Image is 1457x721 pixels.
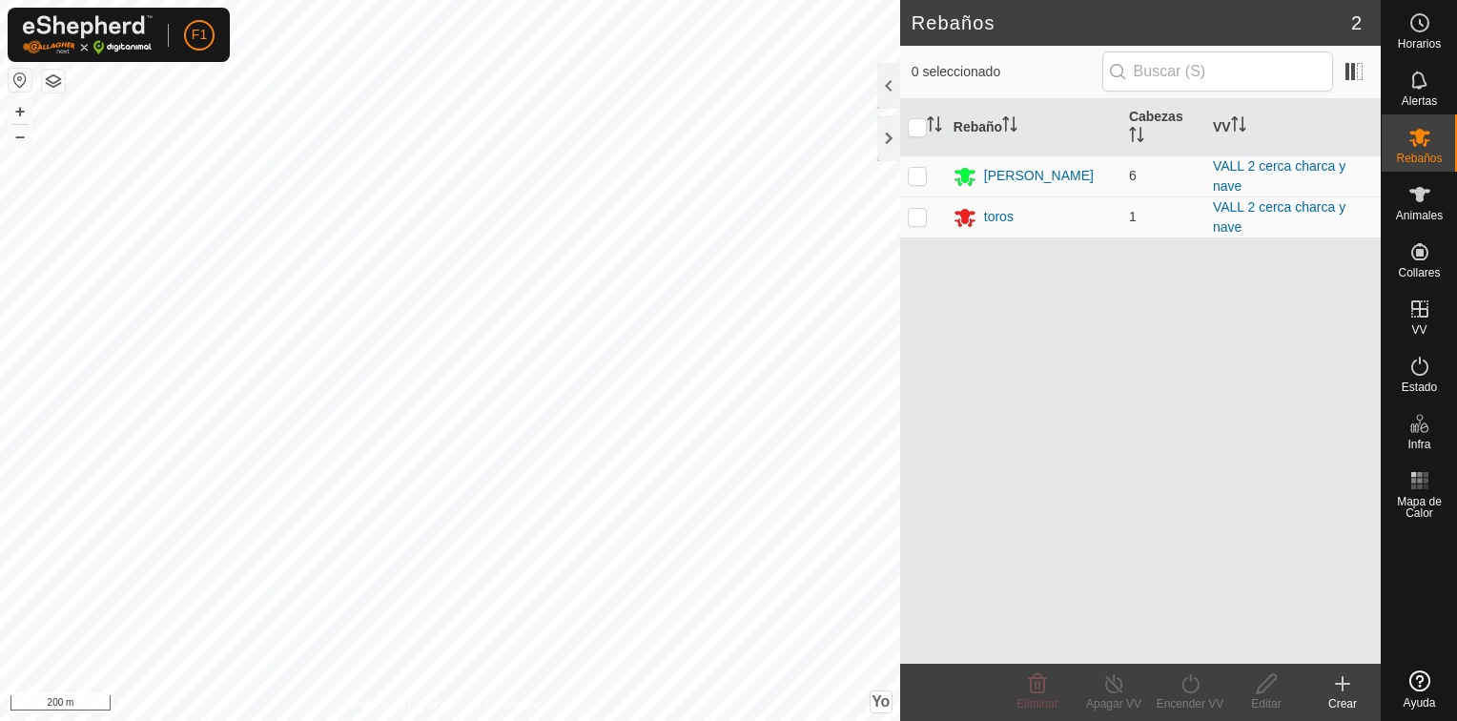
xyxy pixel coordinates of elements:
font: VV [1213,119,1231,134]
span: Collares [1398,267,1440,278]
div: Encender VV [1152,695,1228,712]
font: Rebaño [954,119,1002,134]
div: Apagar VV [1076,695,1152,712]
p-sorticon: Activar para ordenar [927,119,942,134]
span: 2 [1351,9,1362,37]
span: 0 seleccionado [912,62,1102,82]
span: VV [1411,324,1426,336]
div: Crear [1304,695,1381,712]
div: Editar [1228,695,1304,712]
button: Capas del Mapa [42,70,65,93]
button: – [9,125,31,148]
span: Eliminar [1016,697,1057,711]
span: Infra [1407,439,1430,450]
input: Buscar (S) [1102,51,1333,92]
span: Horarios [1398,38,1441,50]
p-sorticon: Activar para ordenar [1231,119,1246,134]
span: 1 [1129,209,1137,224]
a: VALL 2 cerca charca y nave [1213,199,1345,235]
span: Yo [872,693,890,710]
a: Contáctenos [484,696,548,713]
a: Política de Privacidad [351,696,461,713]
span: Estado [1402,381,1437,393]
a: VALL 2 cerca charca y nave [1213,158,1345,194]
p-sorticon: Activar para ordenar [1002,119,1017,134]
span: Mapa de Calor [1386,496,1452,519]
span: Rebaños [1396,153,1442,164]
button: Restablecer Mapa [9,69,31,92]
span: 6 [1129,168,1137,183]
h2: Rebaños [912,11,1351,34]
div: toros [984,207,1014,227]
img: Logo Gallagher [23,15,153,54]
button: + [9,100,31,123]
span: Ayuda [1404,697,1436,709]
button: Yo [871,691,892,712]
p-sorticon: Activar para ordenar [1129,130,1144,145]
font: Cabezas [1129,109,1183,124]
div: [PERSON_NAME] [984,166,1094,186]
a: Ayuda [1382,663,1457,716]
span: Animales [1396,210,1443,221]
span: Alertas [1402,95,1437,107]
span: F1 [192,25,207,45]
